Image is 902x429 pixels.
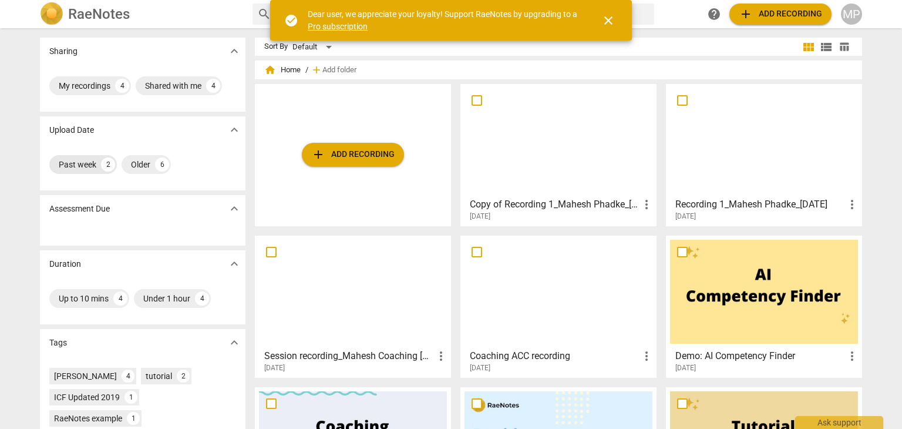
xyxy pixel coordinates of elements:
p: Upload Date [49,124,94,136]
button: Tile view [800,38,817,56]
div: 2 [177,370,190,383]
span: Add recording [311,148,395,162]
h2: RaeNotes [68,6,130,22]
p: Tags [49,337,67,349]
div: 1 [124,391,137,404]
h3: Demo: AI Competency Finder [675,349,845,363]
div: tutorial [146,370,172,382]
div: RaeNotes example [54,413,122,424]
div: 4 [206,79,220,93]
span: expand_more [227,123,241,137]
p: Assessment Due [49,203,110,215]
div: 2 [101,157,115,172]
h3: Coaching ACC recording [470,349,640,363]
h3: Recording 1_Mahesh Phadke_31-08-25 [675,197,845,212]
div: Default [292,38,336,56]
div: 4 [195,291,209,306]
span: [DATE] [470,363,490,373]
button: Upload [302,143,404,166]
span: more_vert [845,349,859,363]
div: 4 [115,79,129,93]
span: Home [264,64,301,76]
div: [PERSON_NAME] [54,370,117,382]
button: Show more [225,121,243,139]
span: help [707,7,721,21]
span: add [739,7,753,21]
span: search [257,7,271,21]
span: more_vert [640,197,654,212]
button: Upload [729,4,832,25]
span: view_module [802,40,816,54]
p: Sharing [49,45,78,58]
div: Under 1 hour [143,293,190,304]
button: Close [594,6,622,35]
div: Past week [59,159,96,170]
span: add [311,64,322,76]
div: 4 [122,370,134,383]
span: check_circle [284,14,298,28]
a: Session recording_Mahesh Coaching [PERSON_NAME][DATE] [259,240,447,373]
span: add [311,148,325,162]
div: ICF Updated 2019 [54,391,120,403]
button: Show more [225,334,243,351]
a: Recording 1_Mahesh Phadke_[DATE][DATE] [670,88,858,221]
span: close [601,14,615,28]
p: Duration [49,258,81,270]
button: Table view [835,38,853,56]
span: more_vert [640,349,654,363]
a: Copy of Recording 1_Mahesh Phadke_[DATE][DATE] [465,88,652,221]
h3: Copy of Recording 1_Mahesh Phadke_31-08-25 [470,197,640,212]
a: Demo: AI Competency Finder[DATE] [670,240,858,373]
a: Help [704,4,725,25]
span: expand_more [227,44,241,58]
div: Up to 10 mins [59,293,109,304]
div: Older [131,159,150,170]
div: Shared with me [145,80,201,92]
span: view_list [819,40,833,54]
span: expand_more [227,336,241,350]
img: Logo [40,2,63,26]
div: 1 [127,412,140,425]
span: / [305,66,308,75]
span: table_chart [839,41,850,52]
button: List view [817,38,835,56]
span: expand_more [227,202,241,216]
span: more_vert [434,349,448,363]
h3: Session recording_Mahesh Coaching Vanitha [264,349,434,363]
span: [DATE] [470,212,490,222]
div: 4 [113,291,127,306]
a: Coaching ACC recording[DATE] [465,240,652,373]
a: Pro subscription [308,22,368,31]
span: [DATE] [675,363,696,373]
button: Show more [225,255,243,273]
div: Sort By [264,42,288,51]
button: Show more [225,42,243,60]
span: Add recording [739,7,822,21]
a: LogoRaeNotes [40,2,243,26]
button: MP [841,4,862,25]
span: [DATE] [264,363,285,373]
div: 6 [155,157,169,172]
div: Dear user, we appreciate your loyalty! Support RaeNotes by upgrading to a [308,8,580,32]
span: [DATE] [675,212,696,222]
span: more_vert [845,197,859,212]
button: Show more [225,200,243,217]
span: home [264,64,276,76]
span: Add folder [322,66,356,75]
div: My recordings [59,80,110,92]
span: expand_more [227,257,241,271]
div: Ask support [795,416,883,429]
